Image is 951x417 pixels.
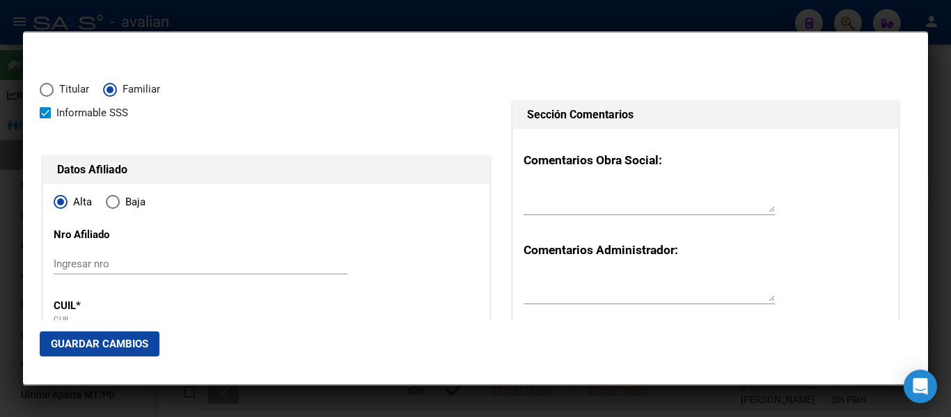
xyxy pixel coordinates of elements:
[40,331,159,356] button: Guardar Cambios
[40,86,174,99] mat-radio-group: Elija una opción
[51,338,148,350] span: Guardar Cambios
[68,194,92,210] span: Alta
[120,194,146,210] span: Baja
[57,162,475,178] h1: Datos Afiliado
[56,104,128,121] span: Informable SSS
[524,241,888,259] h3: Comentarios Administrador:
[54,81,89,97] span: Titular
[54,227,181,243] p: Nro Afiliado
[904,370,937,403] div: Open Intercom Messenger
[524,151,888,169] h3: Comentarios Obra Social:
[54,298,181,314] p: CUIL
[117,81,160,97] span: Familiar
[54,198,159,211] mat-radio-group: Elija una opción
[527,107,884,123] h1: Sección Comentarios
